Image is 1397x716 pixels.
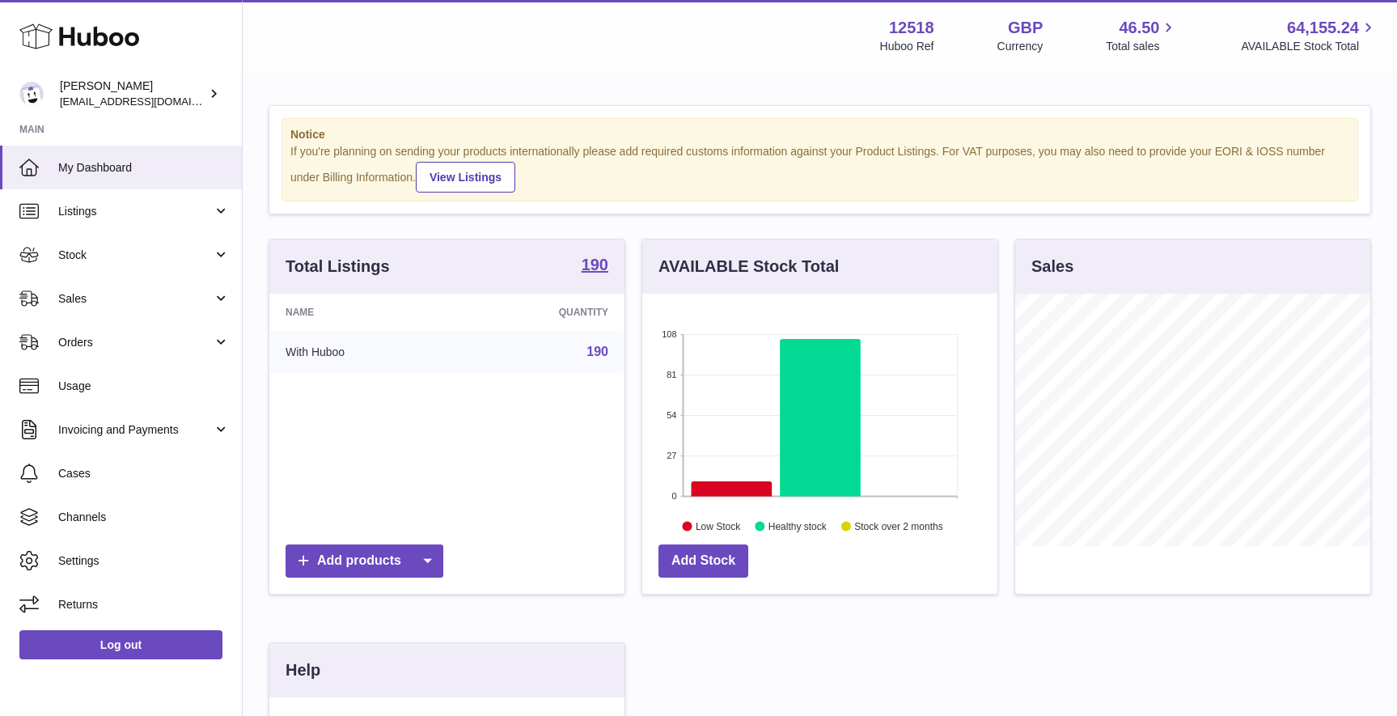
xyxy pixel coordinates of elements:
a: 46.50 Total sales [1106,17,1178,54]
span: [EMAIL_ADDRESS][DOMAIN_NAME] [60,95,238,108]
h3: Total Listings [286,256,390,278]
text: 54 [667,410,676,420]
text: Low Stock [696,520,741,532]
span: Channels [58,510,230,525]
div: Currency [997,39,1044,54]
span: Orders [58,335,213,350]
span: Settings [58,553,230,569]
span: AVAILABLE Stock Total [1241,39,1378,54]
text: 0 [671,491,676,501]
strong: Notice [290,127,1349,142]
td: With Huboo [269,331,457,373]
a: 64,155.24 AVAILABLE Stock Total [1241,17,1378,54]
a: 190 [586,345,608,358]
span: 64,155.24 [1287,17,1359,39]
span: Usage [58,379,230,394]
h3: Help [286,659,320,681]
span: Invoicing and Payments [58,422,213,438]
strong: 190 [582,256,608,273]
span: 46.50 [1119,17,1159,39]
text: 81 [667,370,676,379]
a: View Listings [416,162,515,193]
th: Name [269,294,457,331]
a: 190 [582,256,608,276]
div: [PERSON_NAME] [60,78,205,109]
span: Stock [58,248,213,263]
text: Stock over 2 months [854,520,942,532]
span: Cases [58,466,230,481]
span: Listings [58,204,213,219]
img: caitlin@fancylamp.co [19,82,44,106]
div: If you're planning on sending your products internationally please add required customs informati... [290,144,1349,193]
span: Returns [58,597,230,612]
strong: 12518 [889,17,934,39]
h3: Sales [1031,256,1073,278]
span: Sales [58,291,213,307]
th: Quantity [457,294,624,331]
text: Healthy stock [768,520,828,532]
text: 27 [667,451,676,460]
text: 108 [662,329,676,339]
a: Add products [286,544,443,578]
strong: GBP [1008,17,1043,39]
a: Add Stock [658,544,748,578]
div: Huboo Ref [880,39,934,54]
span: Total sales [1106,39,1178,54]
a: Log out [19,630,222,659]
h3: AVAILABLE Stock Total [658,256,839,278]
span: My Dashboard [58,160,230,176]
